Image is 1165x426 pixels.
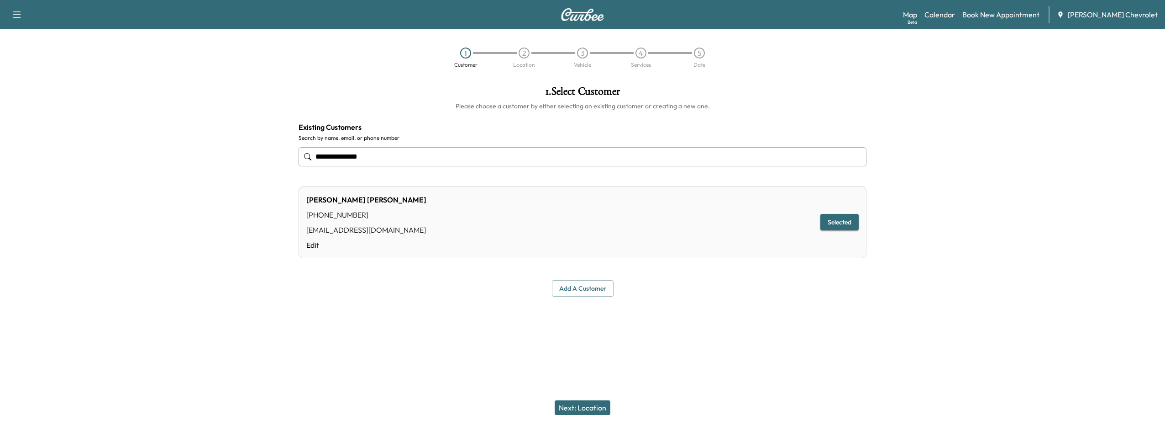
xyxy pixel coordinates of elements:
[552,280,614,297] button: Add a customer
[299,122,866,133] h4: Existing Customers
[577,48,588,59] div: 3
[454,62,478,68] div: Customer
[1068,9,1158,20] span: [PERSON_NAME] Chevrolet
[561,8,604,21] img: Curbee Logo
[574,62,591,68] div: Vehicle
[908,19,917,26] div: Beta
[962,9,1039,20] a: Book New Appointment
[306,240,426,250] a: Edit
[460,48,471,59] div: 1
[820,214,859,231] button: Selected
[693,62,705,68] div: Date
[924,9,955,20] a: Calendar
[306,194,426,205] div: [PERSON_NAME] [PERSON_NAME]
[306,209,426,220] div: [PHONE_NUMBER]
[299,134,866,142] label: Search by name, email, or phone number
[631,62,651,68] div: Services
[555,400,610,415] button: Next: Location
[299,86,866,101] h1: 1 . Select Customer
[306,224,426,235] div: [EMAIL_ADDRESS][DOMAIN_NAME]
[635,48,646,59] div: 4
[694,48,705,59] div: 5
[519,48,530,59] div: 2
[903,9,917,20] a: MapBeta
[513,62,535,68] div: Location
[299,101,866,111] h6: Please choose a customer by either selecting an existing customer or creating a new one.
